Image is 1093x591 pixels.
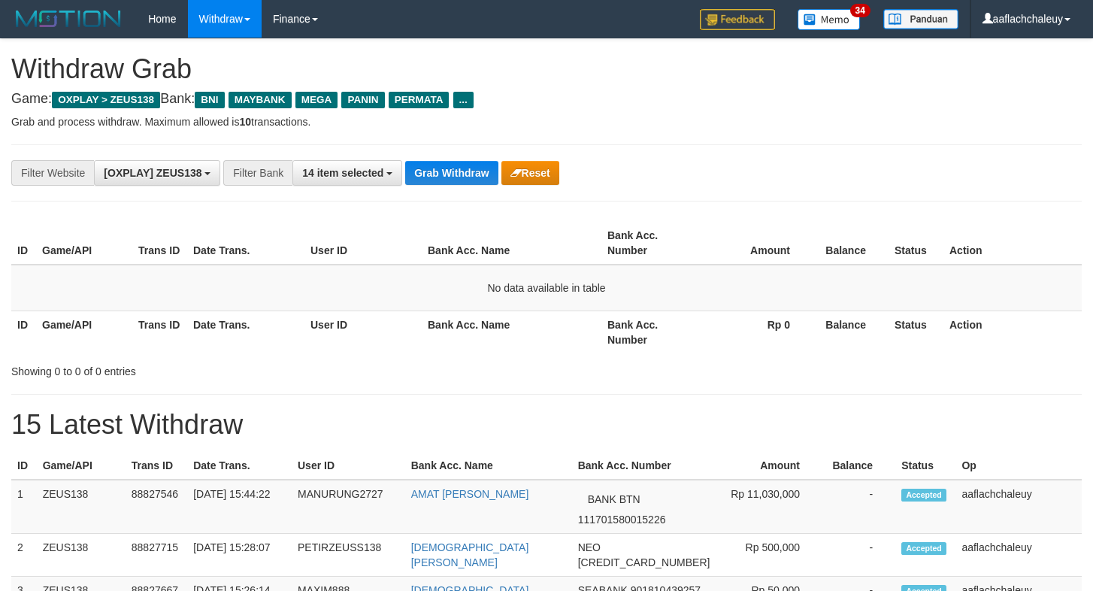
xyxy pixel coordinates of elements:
span: Copy 111701580015226 to clipboard [578,514,666,526]
th: Status [889,311,943,353]
button: [OXPLAY] ZEUS138 [94,160,220,186]
th: Bank Acc. Name [422,222,601,265]
h1: Withdraw Grab [11,54,1082,84]
th: Date Trans. [187,452,292,480]
td: PETIRZEUSS138 [292,534,405,577]
th: Amount [716,452,822,480]
button: Reset [501,161,559,185]
h4: Game: Bank: [11,92,1082,107]
span: 14 item selected [302,167,383,179]
td: Rp 11,030,000 [716,480,822,534]
img: Feedback.jpg [700,9,775,30]
th: Status [889,222,943,265]
td: aaflachchaleuy [955,534,1082,577]
td: ZEUS138 [37,480,126,534]
td: MANURUNG2727 [292,480,405,534]
span: MAYBANK [229,92,292,108]
span: MEGA [295,92,338,108]
th: Bank Acc. Number [601,222,698,265]
span: Copy 5859458241594077 to clipboard [578,556,710,568]
th: Bank Acc. Name [405,452,572,480]
th: ID [11,222,36,265]
td: Rp 500,000 [716,534,822,577]
span: Accepted [901,489,946,502]
td: 88827715 [126,534,187,577]
th: Game/API [36,311,132,353]
th: Action [943,222,1082,265]
th: Action [943,311,1082,353]
th: Trans ID [132,311,187,353]
th: Rp 0 [698,311,813,353]
td: - [822,480,895,534]
td: ZEUS138 [37,534,126,577]
th: ID [11,452,37,480]
th: Bank Acc. Name [422,311,601,353]
th: Balance [813,222,889,265]
button: 14 item selected [292,160,402,186]
th: User ID [304,311,422,353]
th: Status [895,452,955,480]
th: Date Trans. [187,311,304,353]
td: No data available in table [11,265,1082,311]
td: - [822,534,895,577]
td: aaflachchaleuy [955,480,1082,534]
span: 34 [850,4,870,17]
th: Bank Acc. Number [572,452,716,480]
th: Balance [822,452,895,480]
th: Balance [813,311,889,353]
td: [DATE] 15:28:07 [187,534,292,577]
h1: 15 Latest Withdraw [11,410,1082,440]
th: Trans ID [132,222,187,265]
th: ID [11,311,36,353]
span: PANIN [341,92,384,108]
th: Date Trans. [187,222,304,265]
img: MOTION_logo.png [11,8,126,30]
span: NEO [578,541,601,553]
button: Grab Withdraw [405,161,498,185]
th: Amount [698,222,813,265]
a: AMAT [PERSON_NAME] [411,488,529,500]
div: Filter Bank [223,160,292,186]
span: PERMATA [389,92,450,108]
a: [DEMOGRAPHIC_DATA][PERSON_NAME] [411,541,529,568]
span: ... [453,92,474,108]
div: Showing 0 to 0 of 0 entries [11,358,444,379]
th: Trans ID [126,452,187,480]
span: BNI [195,92,224,108]
td: 2 [11,534,37,577]
img: Button%20Memo.svg [798,9,861,30]
img: panduan.png [883,9,958,29]
th: Op [955,452,1082,480]
span: [OXPLAY] ZEUS138 [104,167,201,179]
strong: 10 [239,116,251,128]
td: [DATE] 15:44:22 [187,480,292,534]
span: OXPLAY > ZEUS138 [52,92,160,108]
p: Grab and process withdraw. Maximum allowed is transactions. [11,114,1082,129]
div: Filter Website [11,160,94,186]
th: Game/API [36,222,132,265]
th: Game/API [37,452,126,480]
span: Accepted [901,542,946,555]
td: 88827546 [126,480,187,534]
th: Bank Acc. Number [601,311,698,353]
span: BANK BTN [578,486,650,512]
td: 1 [11,480,37,534]
th: User ID [304,222,422,265]
th: User ID [292,452,405,480]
